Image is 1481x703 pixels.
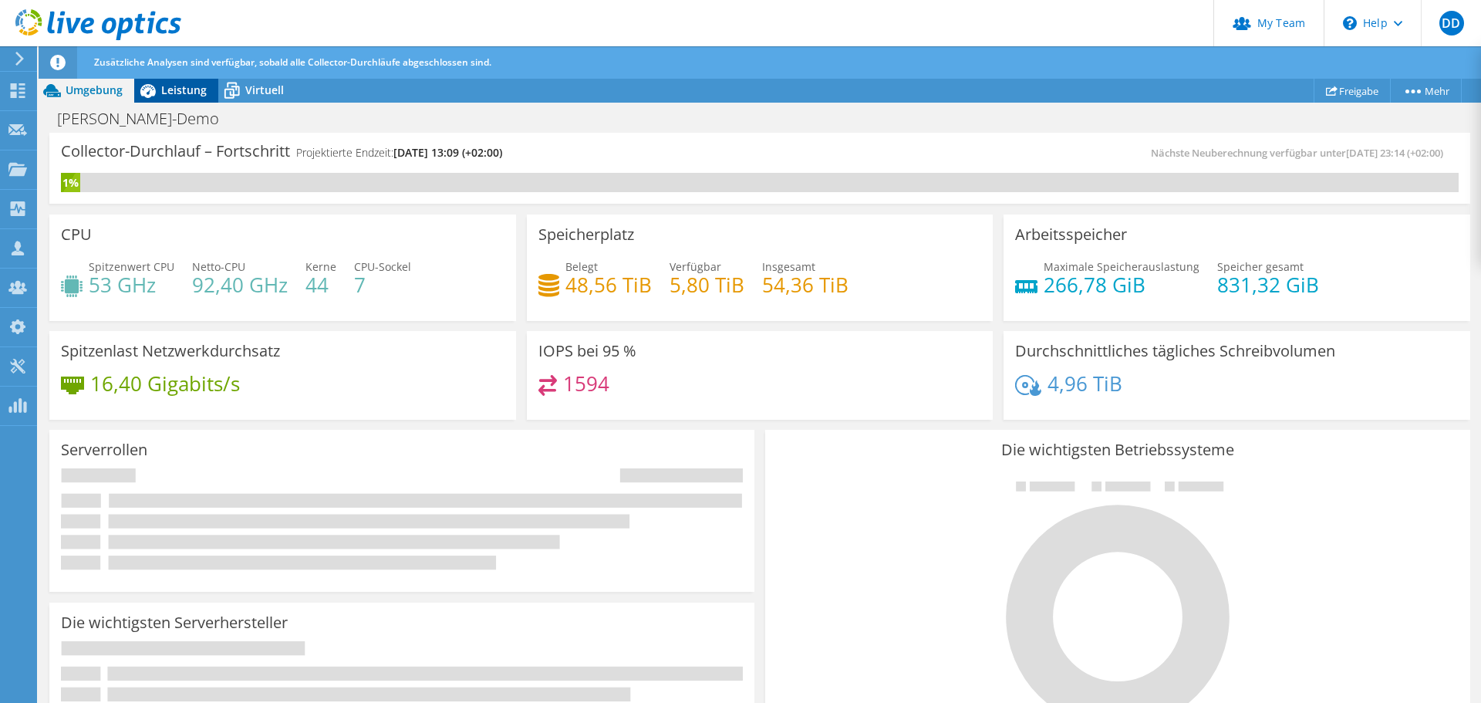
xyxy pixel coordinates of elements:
[90,375,240,392] h4: 16,40 Gigabits/s
[192,259,245,274] span: Netto-CPU
[1346,146,1443,160] span: [DATE] 23:14 (+02:00)
[777,441,1459,458] h3: Die wichtigsten Betriebssysteme
[762,276,848,293] h4: 54,36 TiB
[61,174,80,191] div: 1%
[354,259,411,274] span: CPU-Sockel
[1044,276,1199,293] h4: 266,78 GiB
[1151,146,1451,160] span: Nächste Neuberechnung verfügbar unter
[61,614,288,631] h3: Die wichtigsten Serverhersteller
[89,259,174,274] span: Spitzenwert CPU
[1217,259,1304,274] span: Speicher gesamt
[762,259,815,274] span: Insgesamt
[305,259,336,274] span: Kerne
[1015,343,1335,360] h3: Durchschnittliches tägliches Schreibvolumen
[563,375,609,392] h4: 1594
[61,343,280,360] h3: Spitzenlast Netzwerkdurchsatz
[1047,375,1122,392] h4: 4,96 TiB
[50,110,243,127] h1: [PERSON_NAME]-Demo
[538,343,636,360] h3: IOPS bei 95 %
[538,226,634,243] h3: Speicherplatz
[1217,276,1319,293] h4: 831,32 GiB
[296,144,502,161] h4: Projektierte Endzeit:
[192,276,288,293] h4: 92,40 GHz
[61,226,92,243] h3: CPU
[161,83,207,97] span: Leistung
[1044,259,1199,274] span: Maximale Speicherauslastung
[670,259,721,274] span: Verfügbar
[670,276,744,293] h4: 5,80 TiB
[94,56,491,69] span: Zusätzliche Analysen sind verfügbar, sobald alle Collector-Durchläufe abgeschlossen sind.
[305,276,336,293] h4: 44
[565,276,652,293] h4: 48,56 TiB
[1439,11,1464,35] span: DD
[565,259,598,274] span: Belegt
[89,276,174,293] h4: 53 GHz
[1015,226,1127,243] h3: Arbeitsspeicher
[1343,16,1357,30] svg: \n
[1390,79,1462,103] a: Mehr
[66,83,123,97] span: Umgebung
[354,276,411,293] h4: 7
[245,83,284,97] span: Virtuell
[1314,79,1391,103] a: Freigabe
[61,441,147,458] h3: Serverrollen
[393,145,502,160] span: [DATE] 13:09 (+02:00)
